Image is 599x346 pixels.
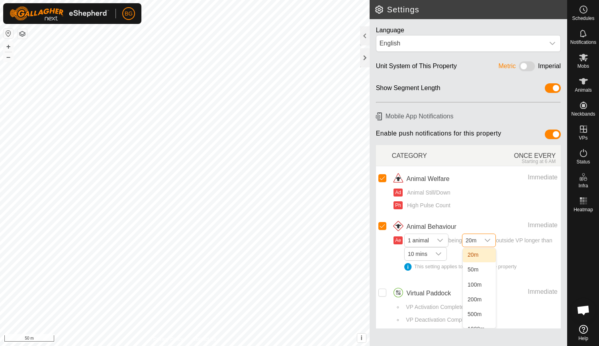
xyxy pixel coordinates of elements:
[393,201,402,209] button: Ph
[468,326,485,332] span: 1000m
[376,26,561,35] div: Language
[360,334,362,341] span: i
[489,173,558,182] div: Immediate
[404,263,558,271] div: This setting applies to all users of the property
[476,159,556,164] div: Starting at 6 AM
[393,189,402,197] button: Ad
[357,334,366,342] button: i
[463,293,496,307] li: 200m
[570,40,596,45] span: Notifications
[374,5,567,14] h2: Settings
[380,39,541,48] div: English
[405,234,432,247] span: 1 animal
[572,16,594,21] span: Schedules
[463,308,496,322] li: 500m
[476,147,561,164] div: ONCE EVERY
[480,234,495,247] div: dropdown trigger
[463,278,496,292] li: 100m
[463,263,496,277] li: 50m
[393,236,402,244] button: Ae
[4,42,13,51] button: +
[538,61,561,74] div: Imperial
[392,287,405,300] img: virtual paddocks icon
[376,61,457,74] div: Unit System of This Property
[489,287,558,297] div: Immediate
[406,289,451,298] span: Virtual Paddock
[431,248,446,260] div: dropdown trigger
[578,183,588,188] span: Infra
[468,311,482,317] span: 500m
[193,336,216,343] a: Contact Us
[574,207,593,212] span: Heatmap
[376,130,501,142] span: Enable push notifications for this property
[468,266,478,273] span: 50m
[392,147,476,164] div: CATEGORY
[403,316,471,324] span: VP Deactivation Complete
[404,189,450,197] span: Animal Still/Down
[462,234,480,247] span: 20m
[376,83,440,96] div: Show Segment Length
[403,303,464,311] span: VP Activation Complete
[576,159,590,164] span: Status
[571,112,595,116] span: Neckbands
[544,35,560,51] div: dropdown trigger
[579,136,587,140] span: VPs
[4,52,13,62] button: –
[432,234,448,247] div: dropdown trigger
[405,248,431,260] span: 10 mins
[153,336,183,343] a: Privacy Policy
[468,296,482,303] span: 200m
[406,222,456,232] span: Animal Behaviour
[392,173,405,185] img: animal welfare icon
[125,10,133,18] span: BG
[568,322,599,344] a: Help
[4,29,13,38] button: Reset Map
[404,237,558,271] span: being outside VP longer than
[575,88,592,92] span: Animals
[572,298,595,322] a: Open chat
[392,220,405,233] img: animal behaviour icon
[463,248,496,262] li: 20m
[18,29,27,39] button: Map Layers
[577,64,589,69] span: Mobs
[373,109,564,123] h6: Mobile App Notifications
[468,281,482,288] span: 100m
[489,220,558,230] div: Immediate
[463,248,496,336] ul: Option List
[578,336,588,341] span: Help
[468,252,478,258] span: 20m
[463,322,496,336] li: 1000m
[406,174,449,184] span: Animal Welfare
[376,35,544,51] span: English
[404,201,450,210] span: High Pulse Count
[499,61,516,74] div: Metric
[10,6,109,21] img: Gallagher Logo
